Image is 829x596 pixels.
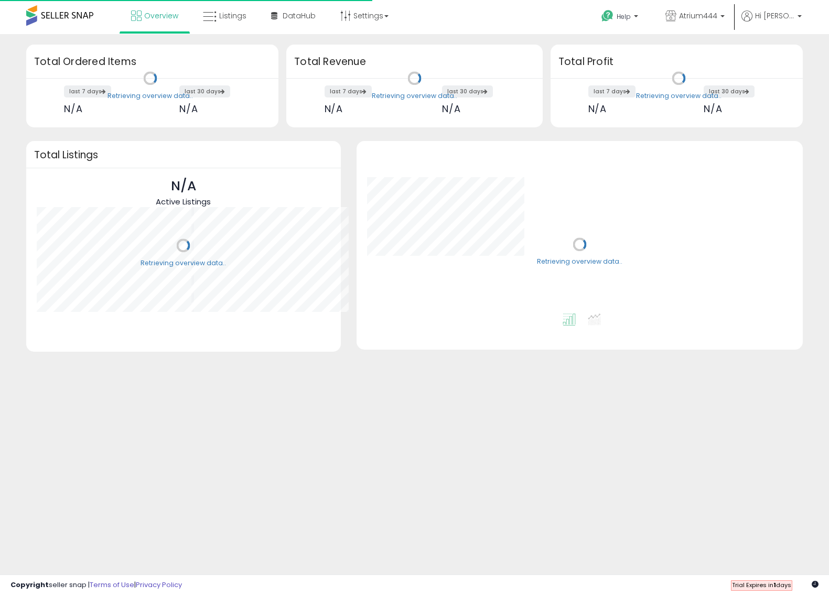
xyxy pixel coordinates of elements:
[219,10,246,21] span: Listings
[593,2,649,34] a: Help
[107,91,193,101] div: Retrieving overview data..
[283,10,316,21] span: DataHub
[144,10,178,21] span: Overview
[617,12,631,21] span: Help
[679,10,717,21] span: Atrium444
[755,10,794,21] span: Hi [PERSON_NAME]
[141,258,226,268] div: Retrieving overview data..
[537,257,622,267] div: Retrieving overview data..
[601,9,614,23] i: Get Help
[741,10,802,34] a: Hi [PERSON_NAME]
[636,91,722,101] div: Retrieving overview data..
[372,91,457,101] div: Retrieving overview data..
